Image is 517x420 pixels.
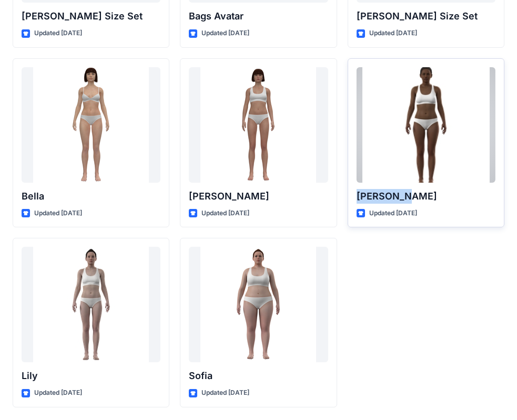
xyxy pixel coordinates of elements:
[189,9,328,24] p: Bags Avatar
[357,189,495,204] p: [PERSON_NAME]
[201,208,249,219] p: Updated [DATE]
[357,9,495,24] p: [PERSON_NAME] Size Set
[357,67,495,183] a: Gabrielle
[22,189,160,204] p: Bella
[34,208,82,219] p: Updated [DATE]
[201,387,249,398] p: Updated [DATE]
[189,189,328,204] p: [PERSON_NAME]
[189,67,328,183] a: Emma
[369,28,417,39] p: Updated [DATE]
[22,247,160,362] a: Lily
[22,67,160,183] a: Bella
[189,247,328,362] a: Sofia
[34,387,82,398] p: Updated [DATE]
[201,28,249,39] p: Updated [DATE]
[22,9,160,24] p: [PERSON_NAME] Size Set
[189,369,328,383] p: Sofia
[34,28,82,39] p: Updated [DATE]
[22,369,160,383] p: Lily
[369,208,417,219] p: Updated [DATE]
